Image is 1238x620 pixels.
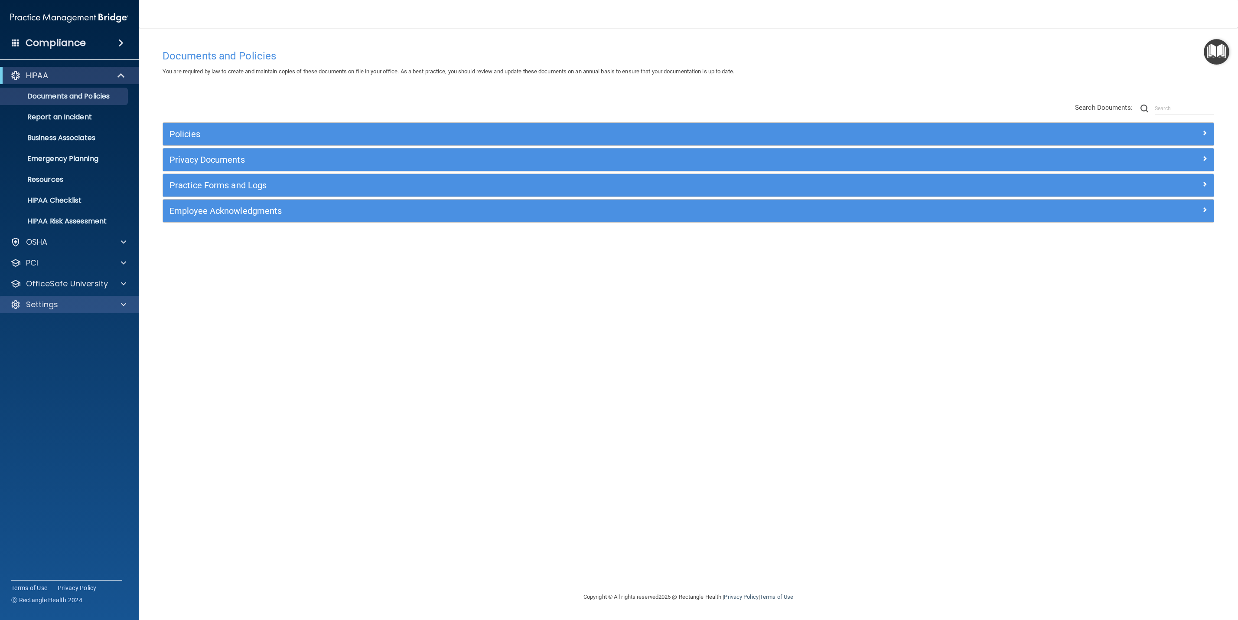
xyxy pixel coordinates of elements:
p: HIPAA Risk Assessment [6,217,124,226]
a: HIPAA [10,70,126,81]
p: Report an Incident [6,113,124,121]
p: HIPAA [26,70,48,81]
a: OfficeSafe University [10,279,126,289]
a: Employee Acknowledgments [169,204,1207,218]
a: Practice Forms and Logs [169,178,1207,192]
p: PCI [26,258,38,268]
input: Search [1155,102,1214,115]
p: HIPAA Checklist [6,196,124,205]
a: Terms of Use [760,594,793,600]
a: Settings [10,299,126,310]
p: Settings [26,299,58,310]
h5: Privacy Documents [169,155,945,164]
p: Emergency Planning [6,154,124,163]
span: Ⓒ Rectangle Health 2024 [11,596,82,604]
span: Search Documents: [1075,104,1133,112]
div: Copyright © All rights reserved 2025 @ Rectangle Health | | [530,583,847,611]
a: Policies [169,127,1207,141]
h4: Compliance [26,37,86,49]
a: OSHA [10,237,126,247]
p: Business Associates [6,134,124,142]
a: Terms of Use [11,584,47,592]
span: You are required by law to create and maintain copies of these documents on file in your office. ... [163,68,734,75]
p: Resources [6,175,124,184]
a: PCI [10,258,126,268]
img: PMB logo [10,9,128,26]
img: ic-search.3b580494.png [1140,105,1148,112]
button: Open Resource Center [1204,39,1229,65]
p: OfficeSafe University [26,279,108,289]
h5: Employee Acknowledgments [169,206,945,216]
p: Documents and Policies [6,92,124,101]
p: OSHA [26,237,48,247]
h4: Documents and Policies [163,50,1214,62]
a: Privacy Policy [724,594,758,600]
h5: Policies [169,129,945,139]
a: Privacy Documents [169,153,1207,167]
a: Privacy Policy [58,584,97,592]
h5: Practice Forms and Logs [169,180,945,190]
